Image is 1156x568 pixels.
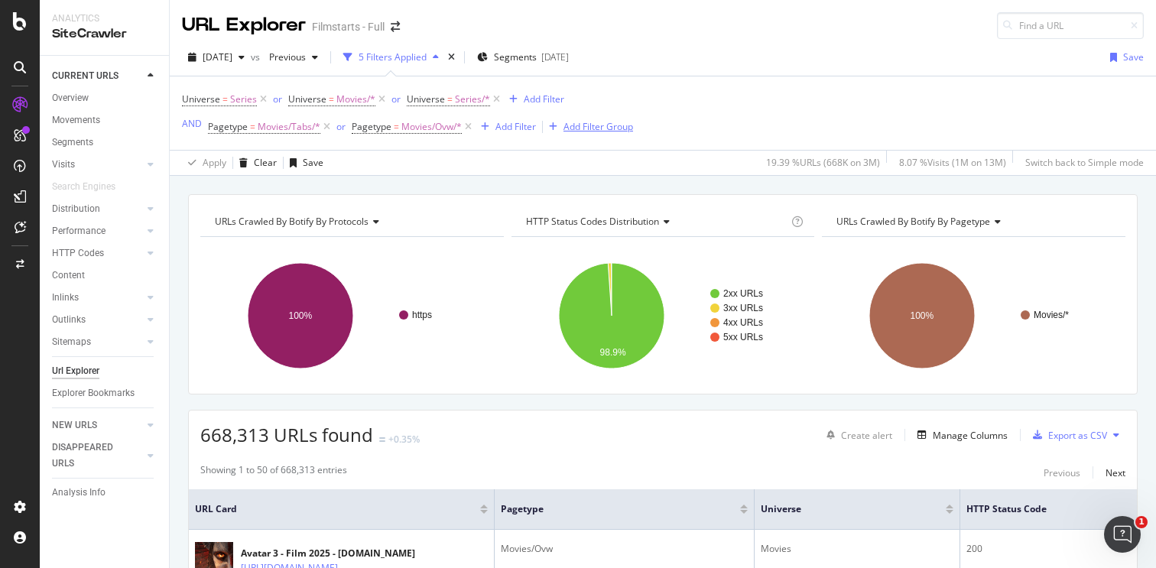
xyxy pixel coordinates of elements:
[52,135,158,151] a: Segments
[200,249,504,382] svg: A chart.
[352,120,391,133] span: Pagetype
[447,93,453,105] span: =
[182,93,220,105] span: Universe
[997,12,1144,39] input: Find a URL
[263,50,306,63] span: Previous
[394,120,399,133] span: =
[52,112,100,128] div: Movements
[52,12,157,25] div: Analytics
[494,50,537,63] span: Segments
[230,89,257,110] span: Series
[1027,423,1107,447] button: Export as CSV
[1106,463,1125,482] button: Next
[455,89,490,110] span: Series/*
[52,312,86,328] div: Outlinks
[52,68,119,84] div: CURRENT URLS
[284,151,323,175] button: Save
[52,312,143,328] a: Outlinks
[523,209,789,234] h4: HTTP Status Codes Distribution
[273,92,282,106] button: or
[1135,516,1148,528] span: 1
[52,201,143,217] a: Distribution
[503,90,564,109] button: Add Filter
[471,45,575,70] button: Segments[DATE]
[820,423,892,447] button: Create alert
[495,120,536,133] div: Add Filter
[761,542,953,556] div: Movies
[1106,466,1125,479] div: Next
[52,363,99,379] div: Url Explorer
[841,429,892,442] div: Create alert
[52,485,106,501] div: Analysis Info
[212,209,490,234] h4: URLs Crawled By Botify By protocols
[412,310,432,320] text: https
[182,45,251,70] button: [DATE]
[52,440,143,472] a: DISAPPEARED URLS
[723,288,763,299] text: 2xx URLs
[391,93,401,105] div: or
[52,90,89,106] div: Overview
[52,25,157,43] div: SiteCrawler
[911,310,934,321] text: 100%
[203,50,232,63] span: 2025 Sep. 1st
[899,156,1006,169] div: 8.07 % Visits ( 1M on 13M )
[475,118,536,136] button: Add Filter
[215,215,369,228] span: URLs Crawled By Botify By protocols
[336,120,346,133] div: or
[200,422,373,447] span: 668,313 URLs found
[289,310,313,321] text: 100%
[911,426,1008,444] button: Manage Columns
[52,135,93,151] div: Segments
[1048,429,1107,442] div: Export as CSV
[52,245,104,261] div: HTTP Codes
[1044,466,1080,479] div: Previous
[52,223,143,239] a: Performance
[407,93,445,105] span: Universe
[251,50,263,63] span: vs
[233,151,277,175] button: Clear
[336,119,346,134] button: or
[52,290,143,306] a: Inlinks
[312,19,385,34] div: Filmstarts - Full
[52,112,158,128] a: Movements
[195,502,476,516] span: URL Card
[766,156,880,169] div: 19.39 % URLs ( 668K on 3M )
[401,116,462,138] span: Movies/Ovw/*
[761,502,923,516] span: Universe
[52,290,79,306] div: Inlinks
[288,93,326,105] span: Universe
[379,437,385,442] img: Equal
[52,157,75,173] div: Visits
[52,334,91,350] div: Sitemaps
[723,332,763,342] text: 5xx URLs
[391,21,400,32] div: arrow-right-arrow-left
[329,93,334,105] span: =
[52,417,143,433] a: NEW URLS
[52,245,143,261] a: HTTP Codes
[258,116,320,138] span: Movies/Tabs/*
[1025,156,1144,169] div: Switch back to Simple mode
[511,249,815,382] svg: A chart.
[599,347,625,358] text: 98.9%
[52,201,100,217] div: Distribution
[52,417,97,433] div: NEW URLS
[203,156,226,169] div: Apply
[723,317,763,328] text: 4xx URLs
[52,385,135,401] div: Explorer Bookmarks
[445,50,458,65] div: times
[501,502,717,516] span: Pagetype
[359,50,427,63] div: 5 Filters Applied
[337,45,445,70] button: 5 Filters Applied
[52,179,131,195] a: Search Engines
[543,118,633,136] button: Add Filter Group
[52,179,115,195] div: Search Engines
[524,93,564,105] div: Add Filter
[250,120,255,133] span: =
[52,268,85,284] div: Content
[52,385,158,401] a: Explorer Bookmarks
[52,485,158,501] a: Analysis Info
[52,223,106,239] div: Performance
[1044,463,1080,482] button: Previous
